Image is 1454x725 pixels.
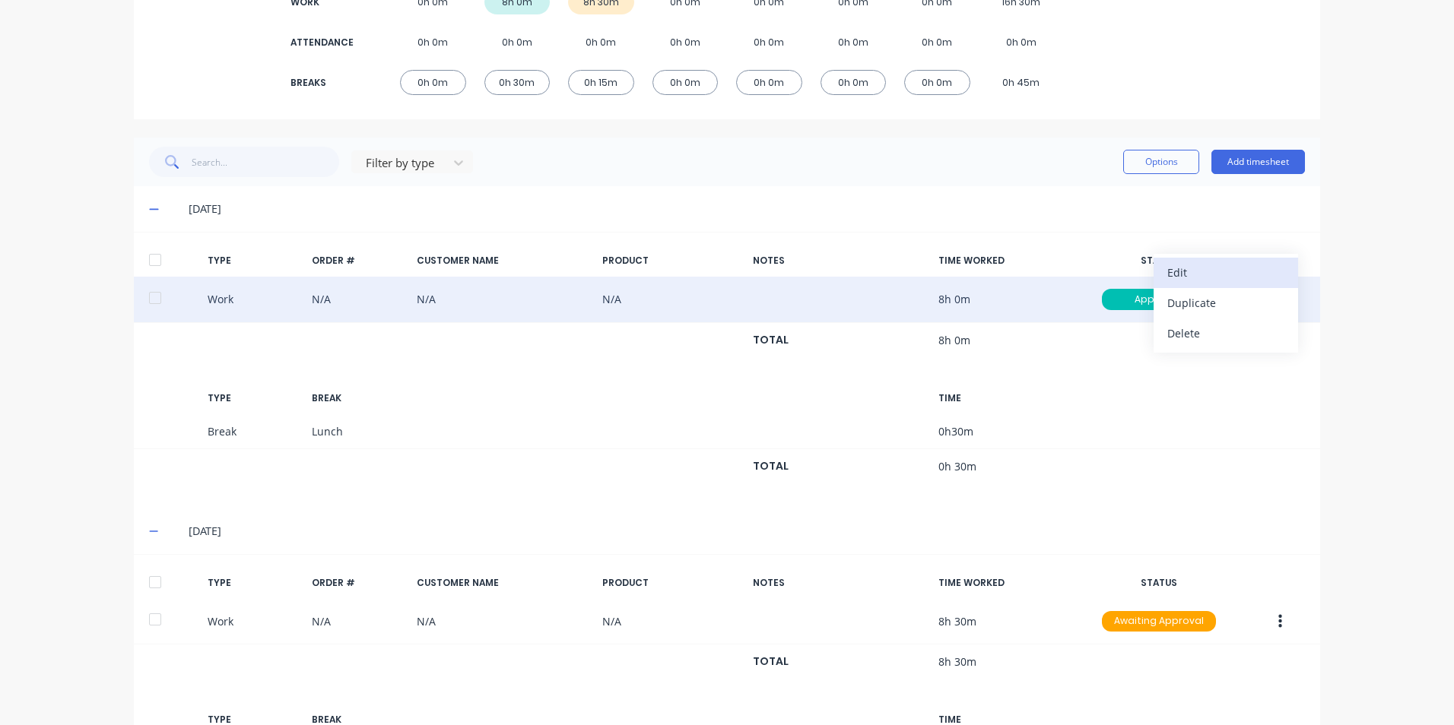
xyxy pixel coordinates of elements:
[208,254,300,268] div: TYPE
[989,30,1055,55] div: 0h 0m
[192,147,340,177] input: Search...
[602,576,741,590] div: PRODUCT
[736,70,802,95] div: 0h 0m
[753,254,926,268] div: NOTES
[568,30,634,55] div: 0h 0m
[400,70,466,95] div: 0h 0m
[568,70,634,95] div: 0h 15m
[753,576,926,590] div: NOTES
[208,576,300,590] div: TYPE
[652,70,719,95] div: 0h 0m
[652,30,719,55] div: 0h 0m
[1167,261,1284,283] div: Edit
[189,523,1305,540] div: [DATE]
[904,30,970,55] div: 0h 0m
[290,76,351,90] div: BREAKS
[417,576,590,590] div: CUSTOMER NAME
[400,30,466,55] div: 0h 0m
[821,30,887,55] div: 0h 0m
[989,70,1055,95] div: 0h 45m
[484,70,551,95] div: 0h 30m
[904,70,970,95] div: 0h 0m
[602,254,741,268] div: PRODUCT
[1102,289,1216,310] div: Approved
[1090,254,1228,268] div: STATUS
[1167,322,1284,344] div: Delete
[821,70,887,95] div: 0h 0m
[938,254,1077,268] div: TIME WORKED
[312,391,405,405] div: BREAK
[312,254,405,268] div: ORDER #
[1167,292,1284,314] div: Duplicate
[312,576,405,590] div: ORDER #
[417,254,590,268] div: CUSTOMER NAME
[189,201,1305,217] div: [DATE]
[736,30,802,55] div: 0h 0m
[1211,150,1305,174] button: Add timesheet
[484,30,551,55] div: 0h 0m
[1090,576,1228,590] div: STATUS
[938,576,1077,590] div: TIME WORKED
[1123,150,1199,174] button: Options
[938,391,1077,405] div: TIME
[1102,611,1216,632] div: Awaiting Approval
[208,391,300,405] div: TYPE
[290,36,351,49] div: ATTENDANCE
